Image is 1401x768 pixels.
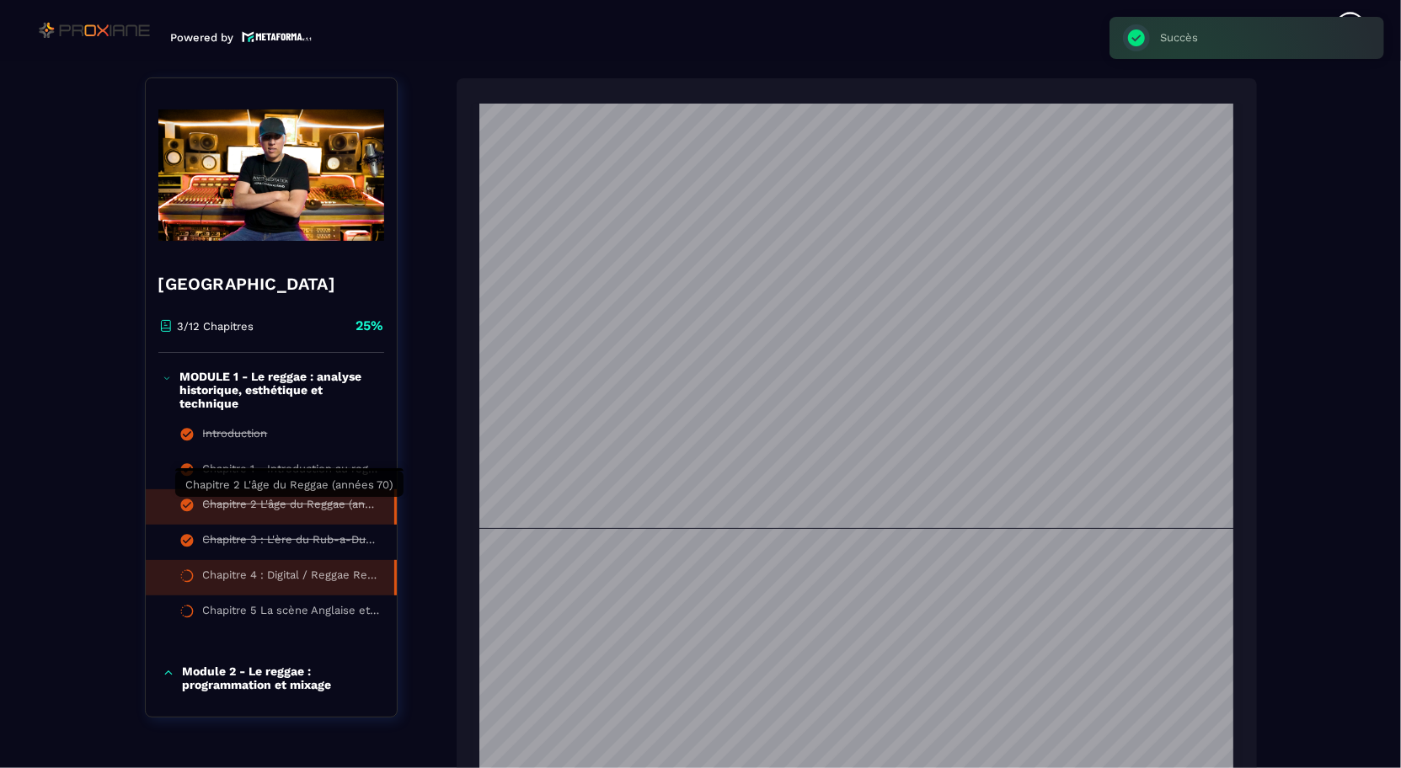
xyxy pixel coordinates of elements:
[203,498,377,516] div: Chapitre 2 L'âge du Reggae (années 70)
[242,29,313,44] img: logo
[179,370,380,410] p: MODULE 1 - Le reggae : analyse historique, esthétique et technique
[203,604,380,622] div: Chapitre 5 La scène Anglaise et le Reggae international
[203,568,377,587] div: Chapitre 4 : Digital / Reggae Revival
[203,462,380,481] div: Chapitre 1 - Introduction au reggae et à ses racines
[183,664,380,691] p: Module 2 - Le reggae : programmation et mixage
[170,31,233,44] p: Powered by
[356,317,384,335] p: 25%
[203,427,268,445] div: Introduction
[34,17,158,44] img: logo-branding
[158,91,384,259] img: banner
[203,533,380,552] div: Chapitre 3 : L'ère du Rub-a-Dub et du Dancehall
[178,320,254,333] p: 3/12 Chapitres
[185,478,393,491] span: Chapitre 2 L'âge du Reggae (années 70)
[158,272,384,296] h4: [GEOGRAPHIC_DATA]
